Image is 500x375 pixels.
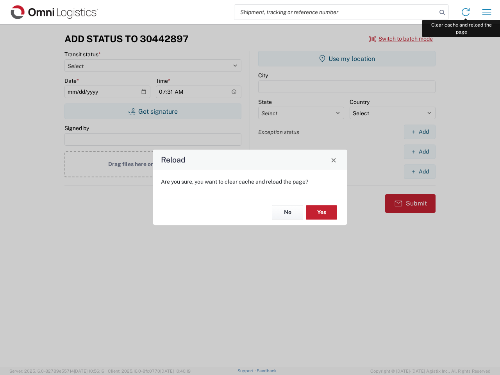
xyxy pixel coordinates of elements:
p: Are you sure, you want to clear cache and reload the page? [161,178,339,185]
h4: Reload [161,154,186,166]
button: Close [328,154,339,165]
button: Yes [306,205,337,220]
input: Shipment, tracking or reference number [234,5,437,20]
button: No [272,205,303,220]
